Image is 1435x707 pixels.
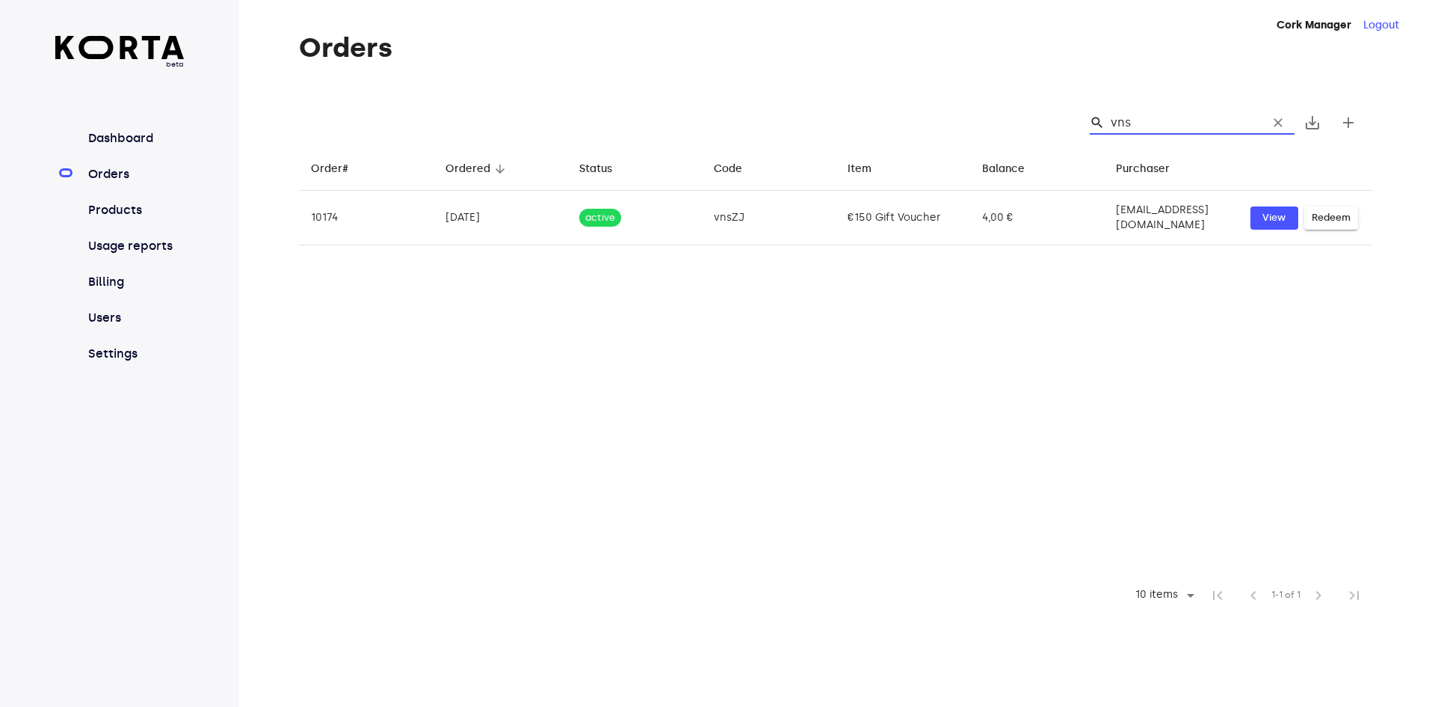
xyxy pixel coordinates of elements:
[1126,584,1200,607] div: 10 items
[493,162,507,176] span: arrow_downward
[85,237,185,255] a: Usage reports
[1303,114,1321,132] span: save_alt
[1339,114,1357,132] span: add
[702,191,836,245] td: vnsZJ
[1250,206,1298,230] button: View
[85,165,185,183] a: Orders
[85,129,185,147] a: Dashboard
[1132,589,1182,602] div: 10 items
[714,160,762,178] span: Code
[55,36,185,59] img: Korta
[982,160,1025,178] div: Balance
[836,191,970,245] td: €150 Gift Voucher
[85,273,185,291] a: Billing
[1116,160,1189,178] span: Purchaser
[299,33,1372,63] h1: Orders
[1271,588,1300,603] span: 1-1 of 1
[1363,18,1399,33] button: Logout
[848,160,871,178] div: Item
[55,36,185,70] a: beta
[85,201,185,219] a: Products
[1312,209,1351,227] span: Redeem
[1235,578,1271,613] span: Previous Page
[311,160,368,178] span: Order#
[1111,111,1256,135] input: Search
[1330,105,1366,141] button: Create new gift card
[1258,209,1291,227] span: View
[848,160,891,178] span: Item
[1271,115,1286,130] span: clear
[1090,115,1105,130] span: Search
[55,59,185,70] span: beta
[299,191,433,245] td: 10174
[433,191,568,245] td: [DATE]
[579,211,621,225] span: active
[579,160,612,178] div: Status
[970,191,1105,245] td: 4,00 €
[445,160,510,178] span: Ordered
[579,160,632,178] span: Status
[1304,206,1358,230] button: Redeem
[1104,191,1238,245] td: [EMAIL_ADDRESS][DOMAIN_NAME]
[311,160,348,178] div: Order#
[1277,19,1351,31] strong: Cork Manager
[85,345,185,363] a: Settings
[1116,160,1170,178] div: Purchaser
[85,309,185,327] a: Users
[1262,106,1294,139] button: Clear Search
[445,160,490,178] div: Ordered
[982,160,1044,178] span: Balance
[1300,578,1336,613] span: Next Page
[1336,578,1372,613] span: Last Page
[1200,578,1235,613] span: First Page
[1294,105,1330,141] button: Export
[714,160,742,178] div: Code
